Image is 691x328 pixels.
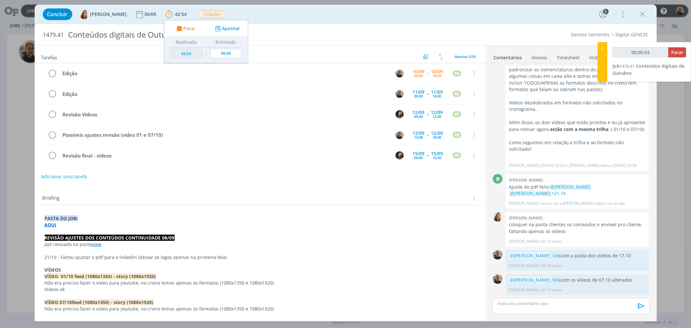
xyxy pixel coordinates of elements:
ul: 42:54 [164,20,248,63]
div: Anexos [532,54,547,61]
b: [PERSON_NAME] [509,215,543,221]
a: Digital GENEZE [616,31,648,38]
p: coloquei na pasta clientes os conteúdos e enviaei pro cliente, faltando apenas os vídeos [509,221,646,235]
img: J [396,110,404,118]
th: Realizado [169,37,203,47]
div: 09:00 [414,156,423,159]
button: V[PERSON_NAME] [79,9,127,19]
div: Revisão final - vídeos [60,152,390,160]
span: [PERSON_NAME] [90,12,127,17]
button: Adicionar uma tarefa [41,171,87,182]
span: e [PERSON_NAME] editou [566,163,612,169]
div: Conteúdos digitais de Outubro [65,27,393,43]
div: 09:00 [414,94,423,98]
p: ppt revisado na pasta [45,241,476,248]
span: Concluir [47,12,68,17]
span: há um dia [607,201,625,206]
div: 12/09 [431,131,443,135]
img: R [396,69,404,77]
img: R [396,90,404,98]
img: R [396,131,404,139]
span: -- [427,71,429,76]
div: Revisão Vídeos [60,111,390,119]
div: 10/09 [413,69,425,74]
p: Vídeos desdobrados em formatos não solicitados no cronograma. [509,100,646,113]
button: Apontar [213,25,240,32]
div: Edição [60,69,390,77]
span: -- [427,133,429,137]
span: @[PERSON_NAME] [510,252,550,259]
span: Conteúdos digitais de Outubro [613,63,685,76]
div: 12/09 [413,131,425,135]
button: J [395,150,405,160]
strong: VÍDEO 01/10 feed (1080x1350) - story (1080x1920) [45,273,156,279]
a: 21.10 [554,190,566,196]
button: 5 [598,9,608,19]
span: há 18 horas [541,263,562,269]
strong: PASTA DO JOB: [45,215,78,221]
span: 1479.41 [620,63,635,69]
span: Briefing [42,194,60,203]
p: [PERSON_NAME] [509,163,539,169]
strong: feed (1080x1350) - story (1080x1920) [72,299,154,305]
div: 09:00 [414,74,423,77]
p: Vídeos ok [45,286,476,293]
button: R [395,130,405,140]
button: 42:54 [164,9,189,19]
span: e [PERSON_NAME] editou [560,201,606,206]
span: @[PERSON_NAME] [510,190,550,196]
a: view [92,241,102,247]
p: Como seguimos em relação a trilha e ao formato não solicitado? [509,139,646,153]
button: Parar [175,25,195,32]
div: 13:00 [414,135,423,139]
div: dialog [35,5,657,321]
b: [PERSON_NAME] [509,177,543,183]
span: há 17 horas [541,287,562,293]
img: R [493,274,502,284]
span: Parar [183,26,195,31]
span: há 19 horas [541,239,562,244]
button: J [395,110,405,119]
div: 18:00 [433,74,442,77]
div: 12:00 [433,115,442,118]
div: 18:00 [433,135,442,139]
div: 5 [603,9,609,14]
a: link [553,277,560,283]
a: link [553,252,560,259]
p: Não era preciso fazer o vídeo para youtube, no crono temos apenas os formatos (1080x1350 e 1080x1... [45,280,476,286]
strong: VÍDEOS [45,267,61,273]
img: arrow-down-up.svg [439,54,443,60]
td: / [203,47,209,61]
div: 15/09 [431,151,443,156]
a: Job1479.41Conteúdos digitais de Outubro [613,63,685,76]
button: Criação [197,10,227,18]
button: R [395,68,405,78]
span: -- [427,153,429,158]
strong: VÍDEO 07/10 [45,299,72,305]
div: 15/09 [413,151,425,156]
p: [PERSON_NAME] [509,201,539,206]
th: Estimado [209,37,243,47]
a: Geneze Sementes [571,31,610,38]
div: 12/09 [431,110,443,115]
div: 10/09 [431,69,443,74]
button: R [395,89,405,99]
div: Possíveis ajustes revisão (vídeo 01 e 07/10) [60,131,390,139]
p: 21/10 - Faltou ajustar o pdf para o linkedin (deixar os logos apenas na primeira tela) [45,254,476,261]
span: Tarefas [41,53,57,61]
span: Parar [671,49,683,55]
a: Timesheet [557,52,580,61]
a: Comentários [493,52,523,61]
span: -- [427,91,429,96]
span: há um dia [541,201,559,206]
button: Parar [668,47,686,57]
div: 09:00 [414,115,423,118]
div: 11/09 [413,90,425,94]
span: Criação [198,11,226,18]
p: com os vídeos de 07.10 alterados [509,277,646,283]
span: 42:54 [175,11,187,17]
a: AQUI [45,222,57,228]
p: Não era preciso fazer o vídeo para youtube, no crono temos apenas os formatos (1080x1350 e 1080x1... [45,306,476,312]
p: [PERSON_NAME] [509,263,539,269]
